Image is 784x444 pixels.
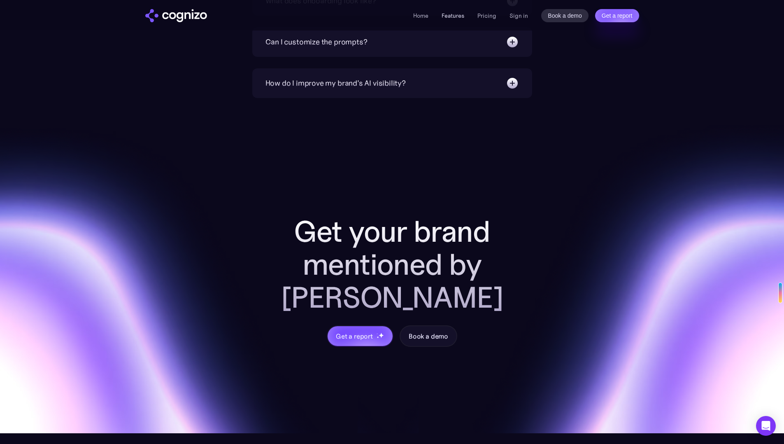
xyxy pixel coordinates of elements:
[377,336,379,339] img: star
[409,331,448,341] div: Book a demo
[442,12,464,19] a: Features
[336,331,373,341] div: Get a report
[377,333,378,334] img: star
[400,325,457,347] a: Book a demo
[145,9,207,22] a: home
[509,11,528,21] a: Sign in
[595,9,639,22] a: Get a report
[756,416,776,436] div: Open Intercom Messenger
[327,325,393,347] a: Get a reportstarstarstar
[379,332,384,338] img: star
[265,77,406,89] div: How do I improve my brand's AI visibility?
[413,12,428,19] a: Home
[477,12,496,19] a: Pricing
[265,36,368,48] div: Can I customize the prompts?
[261,215,524,314] h2: Get your brand mentioned by [PERSON_NAME]
[541,9,589,22] a: Book a demo
[145,9,207,22] img: cognizo logo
